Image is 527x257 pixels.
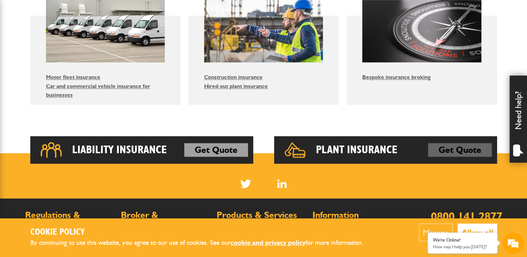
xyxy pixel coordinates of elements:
a: Get Quote [428,143,492,157]
h2: Broker & Intermediary [121,211,210,228]
img: Twitter [240,179,251,188]
div: We're Online! [433,237,492,243]
a: LinkedIn [277,179,287,188]
a: Car and commercial vehicle insurance for businesses [46,83,150,99]
a: Motor fleet insurance [46,74,100,80]
a: cookie and privacy policy [231,239,305,247]
a: Construction insurance [204,74,263,80]
h2: Products & Services [217,211,305,220]
h2: Plant Insurance [316,143,397,157]
div: Need help? [510,76,527,163]
p: By continuing to use this website, you agree to our use of cookies. See our for more information. [30,237,375,248]
button: Manage [419,224,452,241]
a: Hired out plant insurance [204,83,268,89]
h2: Cookie Policy [30,227,375,238]
p: How may I help you today? [433,244,492,249]
a: Bespoke insurance broking [362,74,431,80]
button: Allow all [458,224,497,241]
h2: Information [312,211,401,220]
h2: Liability Insurance [72,143,167,157]
h2: Regulations & Documents [25,211,114,228]
a: Get Quote [184,143,248,157]
img: Linked In [277,179,287,188]
a: 0800 141 2877 [431,209,502,223]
